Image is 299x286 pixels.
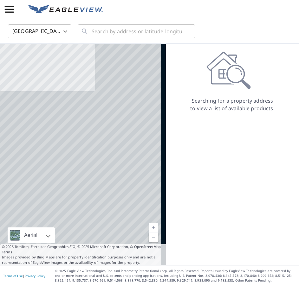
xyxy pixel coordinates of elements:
a: Terms [2,250,12,254]
div: Aerial [22,227,39,243]
span: © 2025 TomTom, Earthstar Geographics SIO, © 2025 Microsoft Corporation, © [2,244,164,255]
div: Aerial [8,227,55,243]
a: EV Logo [24,1,107,18]
a: Privacy Policy [25,274,45,278]
p: | [3,274,45,278]
img: EV Logo [28,5,103,14]
input: Search by address or latitude-longitude [92,22,182,40]
a: OpenStreetMap [134,244,161,249]
div: [GEOGRAPHIC_DATA] [8,22,71,40]
p: Searching for a property address to view a list of available products. [190,97,275,112]
p: © 2025 Eagle View Technologies, Inc. and Pictometry International Corp. All Rights Reserved. Repo... [55,269,296,283]
a: Current Level 5, Zoom In [149,223,158,232]
a: Current Level 5, Zoom Out [149,232,158,242]
a: Terms of Use [3,274,23,278]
